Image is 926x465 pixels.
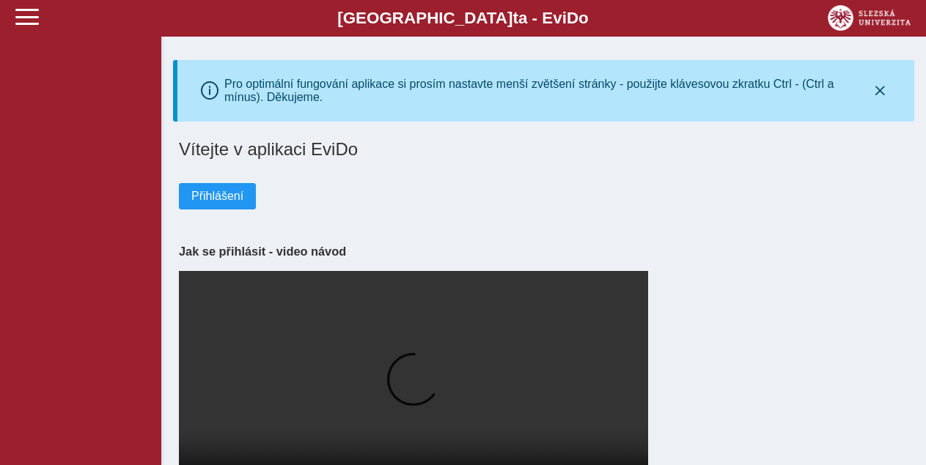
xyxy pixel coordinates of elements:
[567,9,578,27] span: D
[512,9,518,27] span: t
[179,245,908,258] h3: Jak se přihlásit - video návod
[179,183,256,209] button: Přihlášení
[224,78,870,104] div: Pro optimální fungování aplikace si prosím nastavte menší zvětšení stránky - použijte klávesovou ...
[828,5,911,31] img: logo_web_su.png
[578,9,589,27] span: o
[179,139,908,160] h1: Vítejte v aplikaci EviDo
[191,190,243,203] span: Přihlášení
[44,9,882,28] b: [GEOGRAPHIC_DATA] a - Evi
